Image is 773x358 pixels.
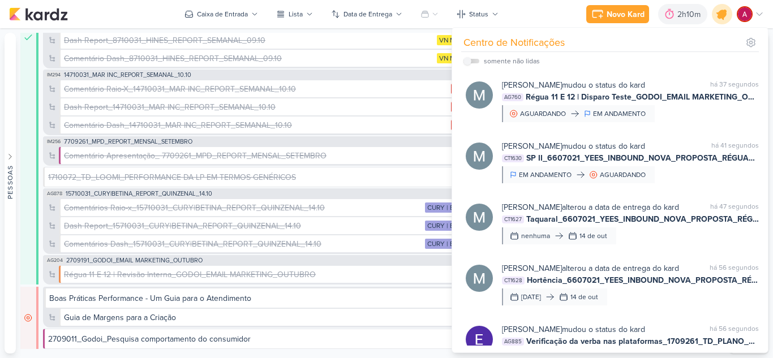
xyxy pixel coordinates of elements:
[586,5,649,23] button: Novo Kard
[502,80,562,90] b: [PERSON_NAME]
[64,269,316,281] div: Régua 11 E 12 | Revisão Interna_GODOI_EMAIL MARKETING_OUTUBRO
[46,72,62,78] span: IM294
[425,202,475,213] div: CURY | BETINA
[502,277,525,284] span: CT1628
[64,238,423,250] div: Comentários Dash_15710031_CURY|BETINA_REPORT_QUINZENAL_14.10
[64,119,292,131] div: Comentário Dash_14710031_MAR INC_REPORT_SEMANAL_10.10
[64,150,327,162] div: Comentário Apresentação_ 7709261_MPD_REPORT_MENSAL_SETEMBRO
[64,139,192,145] span: 7709261_MPD_REPORT_MENSAL_SETEMBRO
[502,79,645,91] div: mudou o status do kard
[66,257,203,264] span: 2709191_GODOI_EMAIL MARKETING_OUTUBRO
[526,91,759,103] span: Régua 11 E 12 | Disparo Teste_GODOI_EMAIL MARKETING_OUTUBRO
[64,34,435,46] div: Dash Report_8710031_HINES_REPORT_SEMANAL_09.10
[502,154,524,162] span: CT1630
[502,202,562,212] b: [PERSON_NAME]
[64,53,435,64] div: Comentário Dash_8710031_HINES_REPORT_SEMANAL_09.10
[526,213,759,225] span: Taquaral_6607021_YEES_INBOUND_NOVA_PROPOSTA_RÉGUA_NOVOS_LEADS
[502,215,524,223] span: CT1627
[502,264,562,273] b: [PERSON_NAME]
[49,292,589,304] div: Boas Práticas Performance - Um Guia para o Atendimento
[737,6,753,22] img: Alessandra Gomes
[48,171,296,183] div: 1710072_TD_LOOMI_PERFORMANCE DA LP EM TERMOS GENÉRICOS
[48,333,251,345] div: 2709011_Godoi_Pesquisa comportamento do consumidor
[64,72,191,78] span: 14710031_MAR INC_REPORT_SEMANAL_10.10
[502,141,562,151] b: [PERSON_NAME]
[20,287,38,349] div: Homologação
[64,34,265,46] div: Dash Report_8710031_HINES_REPORT_SEMANAL_09.10
[520,109,566,119] div: AGUARDANDO
[64,238,321,250] div: Comentários Dash_15710031_CURY|BETINA_REPORT_QUINZENAL_14.10
[502,324,645,335] div: mudou o status do kard
[521,292,541,302] div: [DATE]
[579,231,607,241] div: 14 de out
[451,120,482,130] div: MAR INC
[710,201,759,213] div: há 47 segundos
[519,170,572,180] div: EM ANDAMENTO
[710,79,759,91] div: há 37 segundos
[710,262,759,274] div: há 56 segundos
[677,8,704,20] div: 2h10m
[64,312,600,324] div: Guia de Margens para a Criação
[49,292,251,304] div: Boas Práticas Performance - Um Guia para o Atendimento
[451,84,482,94] div: MAR INC
[64,83,449,95] div: Comentário Raio-X_14710031_MAR INC_REPORT_SEMANAL_10.10
[600,170,646,180] div: AGUARDANDO
[425,239,475,249] div: CURY | BETINA
[64,150,463,162] div: Comentário Apresentação_ 7709261_MPD_REPORT_MENSAL_SETEMBRO
[46,257,64,264] span: AG204
[5,165,15,199] div: Pessoas
[46,139,62,145] span: IM256
[64,101,276,113] div: Dash Report_14710031_MAR INC_REPORT_SEMANAL_10.10
[5,33,16,353] button: Pessoas
[64,83,296,95] div: Comentário Raio-X_14710031_MAR INC_REPORT_SEMANAL_10.10
[437,35,482,45] div: VN Millenium
[64,202,423,214] div: Comentários Raio-x_15710031_CURY|BETINA_REPORT_QUINZENAL_14.10
[502,93,523,101] span: AG760
[527,274,759,286] span: Hortência_6607021_YEES_INBOUND_NOVA_PROPOSTA_RÉGUA_NOVOS_LEADS
[607,8,645,20] div: Novo Kard
[64,269,501,281] div: Régua 11 E 12 | Revisão Interna_GODOI_EMAIL MARKETING_OUTUBRO
[48,171,453,183] div: 1710072_TD_LOOMI_PERFORMANCE DA LP EM TERMOS GENÉRICOS
[570,292,598,302] div: 14 de out
[451,102,482,112] div: MAR INC
[466,81,493,109] img: Mariana Amorim
[484,56,540,66] div: somente não lidas
[437,53,482,63] div: VN Millenium
[64,220,423,232] div: Dash Report_15710031_CURY|BETINA_REPORT_QUINZENAL_14.10
[64,202,325,214] div: Comentários Raio-x_15710031_CURY|BETINA_REPORT_QUINZENAL_14.10
[502,325,562,334] b: [PERSON_NAME]
[711,140,759,152] div: há 41 segundos
[466,326,493,353] img: Eduardo Quaresma
[66,191,212,197] span: 15710031_CURY|BETINA_REPORT_QUINZENAL_14.10
[64,53,282,64] div: Comentário Dash_8710031_HINES_REPORT_SEMANAL_09.10
[46,191,63,197] span: AG878
[593,109,646,119] div: EM ANDAMENTO
[64,220,301,232] div: Dash Report_15710031_CURY|BETINA_REPORT_QUINZENAL_14.10
[526,152,759,164] span: SP II_6607021_YEES_INBOUND_NOVA_PROPOSTA_RÉGUA_NOVOS_LEADS
[9,7,68,21] img: kardz.app
[710,324,759,335] div: há 56 segundos
[502,140,645,152] div: mudou o status do kard
[425,221,475,231] div: CURY | BETINA
[502,201,679,213] div: alterou a data de entrega do kard
[502,262,679,274] div: alterou a data de entrega do kard
[48,333,487,345] div: 2709011_Godoi_Pesquisa comportamento do consumidor
[466,204,493,231] img: Mariana Amorim
[463,35,565,50] div: Centro de Notificações
[502,338,524,346] span: AG885
[521,231,550,241] div: nenhuma
[64,119,449,131] div: Comentário Dash_14710031_MAR INC_REPORT_SEMANAL_10.10
[64,101,449,113] div: Dash Report_14710031_MAR INC_REPORT_SEMANAL_10.10
[64,312,176,324] div: Guia de Margens para a Criação
[526,335,759,347] span: Verificação da verba nas plataformas_1709261_TD_PLANO_DE_MIDIA_NOVEMBRO+DEZEMBRO
[466,265,493,292] img: Mariana Amorim
[466,143,493,170] img: Mariana Amorim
